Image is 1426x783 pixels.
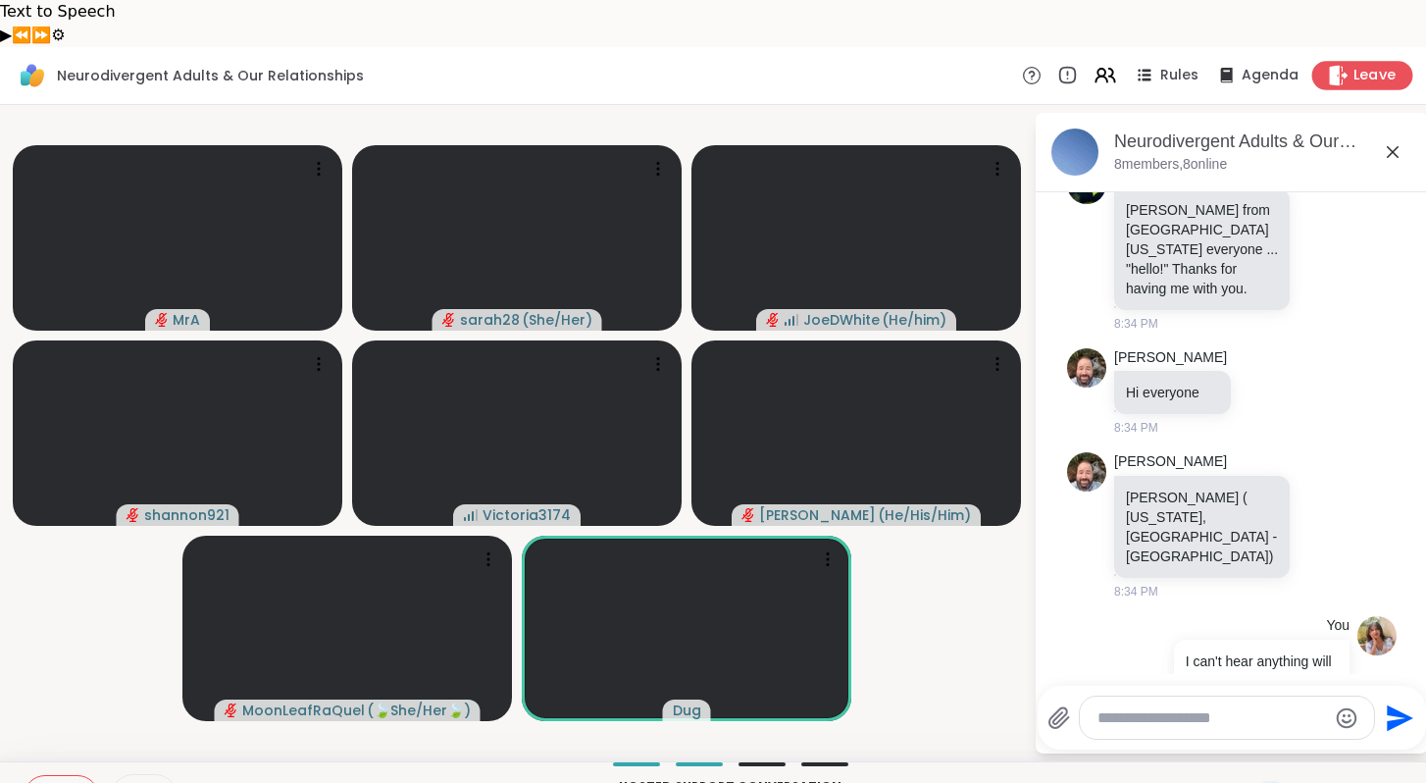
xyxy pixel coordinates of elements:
button: Send [1375,696,1419,740]
span: Leave [1353,66,1397,86]
img: https://sharewell-space-live.sfo3.digitaloceanspaces.com/user-generated/3d855412-782e-477c-9099-c... [1067,348,1106,388]
div: Neurodivergent Adults & Our Relationships, [DATE] [1114,130,1412,154]
span: Neurodivergent Adults & Our Relationships [57,66,364,85]
span: audio-muted [225,704,238,717]
a: [PERSON_NAME] [1114,452,1227,472]
span: [PERSON_NAME] [759,505,876,525]
p: I can't hear anything will try rejoining :( [1186,652,1338,691]
span: sarah28 [460,310,520,330]
span: audio-muted [127,508,140,522]
button: Sélecteur d'émojis [1335,706,1358,730]
p: 8 members, 8 online [1114,155,1227,175]
span: ( She/Her ) [522,310,592,330]
span: 8:34 PM [1114,583,1158,600]
span: audio-muted [741,508,755,522]
a: [PERSON_NAME] [1114,348,1227,368]
span: shannon921 [144,505,229,525]
img: Neurodivergent Adults & Our Relationships, Sep 07 [1051,129,1098,176]
img: ShareWell Logomark [16,59,49,92]
span: JoeDWhite [803,310,880,330]
button: Settings [51,24,65,47]
h4: You [1326,616,1350,636]
img: https://sharewell-space-live.sfo3.digitaloceanspaces.com/user-generated/3d855412-782e-477c-9099-c... [1067,452,1106,492]
span: audio-muted [155,313,169,327]
span: 8:34 PM [1114,419,1158,437]
p: [PERSON_NAME] from [GEOGRAPHIC_DATA][US_STATE] everyone ... "hello!" Thanks for having me with you. [1126,200,1278,298]
span: Agenda [1242,66,1299,85]
img: https://sharewell-space-live.sfo3.digitaloceanspaces.com/user-generated/d02e5f80-7084-4cee-b150-2... [1357,616,1397,655]
span: MrA [173,310,200,330]
span: Victoria3174 [483,505,571,525]
button: Previous [12,24,31,47]
p: Hi everyone [1126,383,1219,402]
p: [PERSON_NAME] ( [US_STATE], [GEOGRAPHIC_DATA] - [GEOGRAPHIC_DATA]) [1126,488,1278,566]
span: ( He/His/Him ) [878,505,971,525]
button: Forward [31,24,51,47]
span: MoonLeafRaQuel [242,701,365,720]
span: ( He/him ) [882,310,946,330]
span: ( 🍃She/Her🍃 ) [367,701,471,720]
span: 8:34 PM [1114,315,1158,333]
textarea: Tapez votre message [1097,708,1326,728]
span: Rules [1160,66,1198,85]
span: Dug [673,701,701,720]
span: audio-muted [442,313,456,327]
span: audio-muted [766,313,780,327]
